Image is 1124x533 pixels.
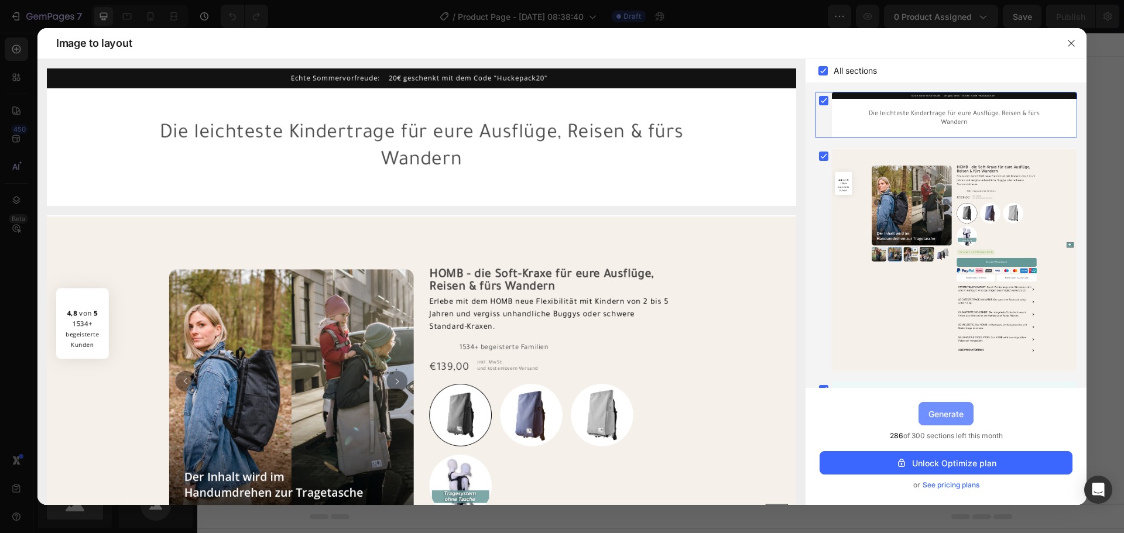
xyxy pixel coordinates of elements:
[466,277,549,300] button: Add elements
[896,457,996,469] div: Unlock Optimize plan
[820,479,1072,491] div: or
[923,479,979,491] span: See pricing plans
[919,402,974,425] button: Generate
[379,277,459,300] button: Add sections
[834,64,877,78] span: All sections
[890,430,1003,442] span: of 300 sections left this month
[890,431,903,440] span: 286
[56,36,132,50] span: Image to layout
[393,253,534,267] div: Start with Sections from sidebar
[385,342,542,352] div: Start with Generating from URL or image
[928,408,964,420] div: Generate
[820,451,1072,474] button: Unlock Optimize plan
[1084,476,1112,504] div: Open Intercom Messenger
